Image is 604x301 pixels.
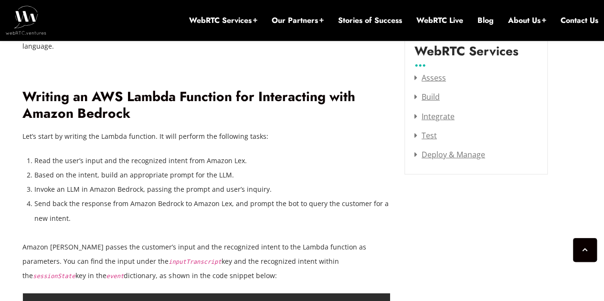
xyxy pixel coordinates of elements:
[169,259,222,265] code: inputTranscript
[416,15,463,26] a: WebRTC Live
[414,44,519,66] label: WebRTC Services
[22,89,390,122] h2: Writing an AWS Lambda Function for Interacting with Amazon Bedrock
[414,130,437,141] a: Test
[414,92,440,102] a: Build
[33,273,75,280] code: sessionState
[34,168,390,182] li: Based on the intent, build an appropriate prompt for the LLM.
[6,6,46,34] img: WebRTC.ventures
[189,15,257,26] a: WebRTC Services
[22,240,390,283] p: Amazon [PERSON_NAME] passes the customer’s input and the recognized intent to the Lambda function...
[477,15,494,26] a: Blog
[508,15,546,26] a: About Us
[414,149,485,160] a: Deploy & Manage
[338,15,402,26] a: Stories of Success
[414,73,446,83] a: Assess
[561,15,598,26] a: Contact Us
[414,111,455,122] a: Integrate
[34,197,390,225] li: Send back the response from Amazon Bedrock to Amazon Lex, and prompt the bot to query the custome...
[106,273,124,280] code: event
[272,15,324,26] a: Our Partners
[34,154,390,168] li: Read the user’s input and the recognized intent from Amazon Lex.
[34,182,390,197] li: Invoke an LLM in Amazon Bedrock, passing the prompt and user’s inquiry.
[22,129,390,144] p: Let’s start by writing the Lambda function. It will perform the following tasks:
